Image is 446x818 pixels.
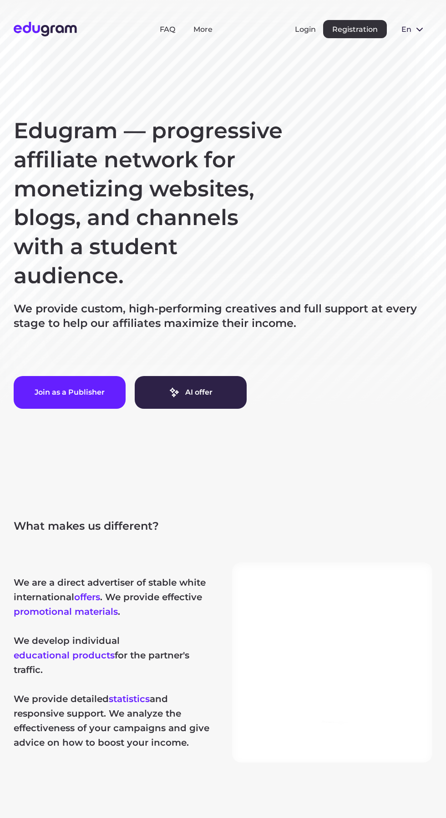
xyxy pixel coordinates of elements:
button: en [394,20,432,38]
a: FAQ [160,25,175,34]
button: Registration [323,20,387,38]
span: en [401,25,411,34]
a: AI offer [135,376,247,409]
a: More [193,25,213,34]
button: educational products [14,650,115,661]
p: We provide detailed and responsive support. We analyze the effectiveness of your campaigns and gi... [14,692,214,750]
p: We develop individual for the partner's traffic. [14,633,214,677]
button: promotional materials [14,606,118,617]
button: Login [295,25,316,34]
p: We are a direct advertiser of stable white international . We provide effective . [14,575,214,619]
p: We provide custom, high-performing creatives and full support at every stage to help our affiliat... [14,301,432,331]
p: What makes us different? [14,519,432,533]
h1: Edugram — progressive affiliate network for monetizing websites, blogs, and channels with a stude... [14,116,287,291]
button: offers [74,592,100,602]
button: Join as a Publisher [14,376,126,409]
button: statistics [109,693,150,704]
img: Edugram Logo [14,22,77,36]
